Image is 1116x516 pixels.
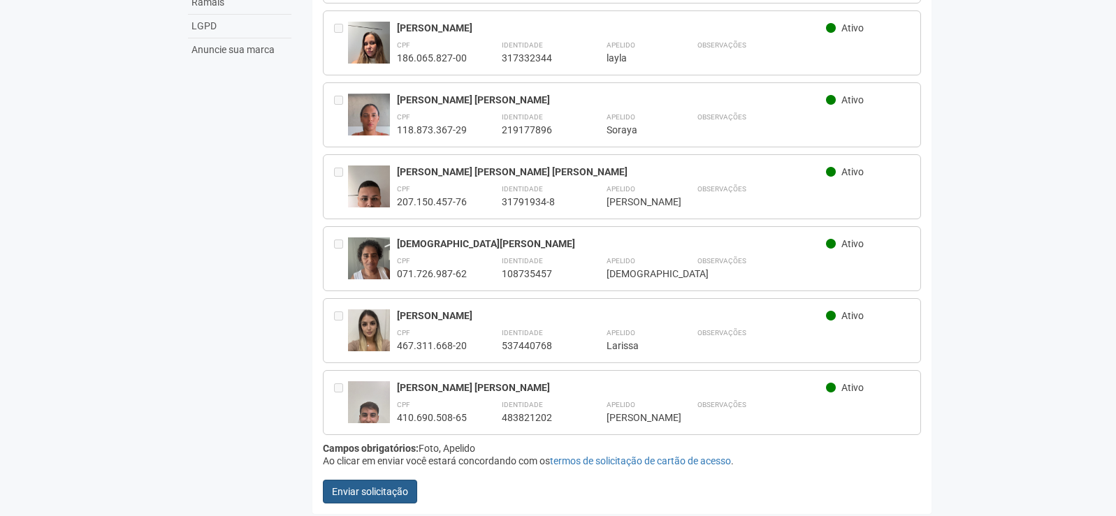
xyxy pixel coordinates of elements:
[334,22,348,64] div: Entre em contato com a Aministração para solicitar o cancelamento ou 2a via
[334,237,348,280] div: Entre em contato com a Aministração para solicitar o cancelamento ou 2a via
[502,339,572,352] div: 537440768
[334,94,348,136] div: Entre em contato com a Aministração para solicitar o cancelamento ou 2a via
[841,238,864,249] span: Ativo
[397,309,827,322] div: [PERSON_NAME]
[397,196,467,208] div: 207.150.457-76
[188,38,291,61] a: Anuncie sua marca
[397,22,827,34] div: [PERSON_NAME]
[607,196,662,208] div: [PERSON_NAME]
[697,41,746,49] strong: Observações
[397,237,827,250] div: [DEMOGRAPHIC_DATA][PERSON_NAME]
[323,443,419,454] strong: Campos obrigatórios:
[323,442,922,455] div: Foto, Apelido
[348,22,390,78] img: user.jpg
[502,41,543,49] strong: Identidade
[323,480,417,503] button: Enviar solicitação
[607,339,662,352] div: Larissa
[697,257,746,265] strong: Observações
[502,113,543,121] strong: Identidade
[188,15,291,38] a: LGPD
[397,41,410,49] strong: CPF
[397,124,467,136] div: 118.873.367-29
[397,329,410,337] strong: CPF
[697,329,746,337] strong: Observações
[607,329,635,337] strong: Apelido
[607,267,662,280] div: [DEMOGRAPHIC_DATA]
[607,52,662,64] div: layla
[397,411,467,424] div: 410.690.508-65
[502,196,572,208] div: 31791934-8
[334,165,348,208] div: Entre em contato com a Aministração para solicitar o cancelamento ou 2a via
[397,401,410,408] strong: CPF
[397,339,467,352] div: 467.311.668-20
[502,401,543,408] strong: Identidade
[348,94,390,155] img: user.jpg
[397,185,410,193] strong: CPF
[607,185,635,193] strong: Apelido
[397,267,467,280] div: 071.726.987-62
[841,166,864,177] span: Ativo
[334,309,348,352] div: Entre em contato com a Aministração para solicitar o cancelamento ou 2a via
[397,94,827,106] div: [PERSON_NAME] [PERSON_NAME]
[323,455,922,467] div: Ao clicar em enviar você estará concordando com os .
[607,257,635,265] strong: Apelido
[607,411,662,424] div: [PERSON_NAME]
[348,381,390,456] img: user.jpg
[397,381,827,394] div: [PERSON_NAME] [PERSON_NAME]
[841,22,864,34] span: Ativo
[607,124,662,136] div: Soraya
[502,411,572,424] div: 483821202
[348,309,390,365] img: user.jpg
[697,113,746,121] strong: Observações
[397,165,827,178] div: [PERSON_NAME] [PERSON_NAME] [PERSON_NAME]
[348,165,390,240] img: user.jpg
[607,113,635,121] strong: Apelido
[841,382,864,393] span: Ativo
[550,455,731,466] a: termos de solicitação de cartão de acesso
[502,267,572,280] div: 108735457
[697,401,746,408] strong: Observações
[502,257,543,265] strong: Identidade
[607,41,635,49] strong: Apelido
[397,257,410,265] strong: CPF
[348,237,390,293] img: user.jpg
[607,401,635,408] strong: Apelido
[502,185,543,193] strong: Identidade
[502,52,572,64] div: 317332344
[397,52,467,64] div: 186.065.827-00
[502,329,543,337] strong: Identidade
[697,185,746,193] strong: Observações
[502,124,572,136] div: 219177896
[841,94,864,105] span: Ativo
[334,381,348,424] div: Entre em contato com a Aministração para solicitar o cancelamento ou 2a via
[841,310,864,321] span: Ativo
[397,113,410,121] strong: CPF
